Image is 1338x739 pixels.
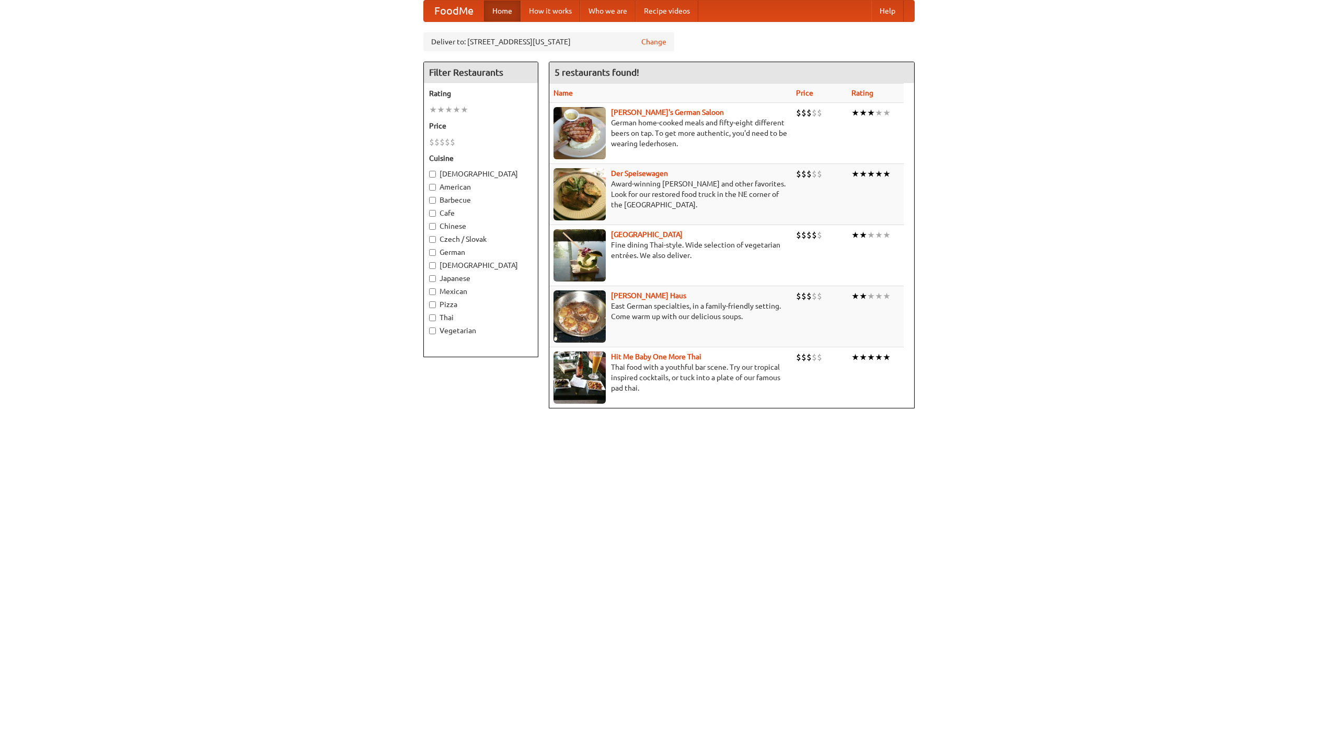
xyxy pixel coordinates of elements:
label: Japanese [429,273,533,284]
li: ★ [875,290,883,302]
li: ★ [883,168,891,180]
li: $ [801,107,806,119]
a: Name [553,89,573,97]
label: Vegetarian [429,325,533,336]
a: Home [484,1,521,21]
li: ★ [859,168,867,180]
li: ★ [859,107,867,119]
img: esthers.jpg [553,107,606,159]
li: $ [801,351,806,363]
li: $ [812,229,817,241]
label: Pizza [429,299,533,310]
li: $ [806,168,812,180]
li: $ [806,290,812,302]
li: $ [429,136,434,148]
li: ★ [883,290,891,302]
li: ★ [867,290,875,302]
h5: Cuisine [429,153,533,163]
li: ★ [437,104,445,115]
li: $ [817,351,822,363]
label: Chinese [429,221,533,231]
h4: Filter Restaurants [424,62,538,83]
li: $ [801,229,806,241]
li: $ [817,107,822,119]
li: $ [796,168,801,180]
li: $ [801,290,806,302]
a: Price [796,89,813,97]
input: Mexican [429,288,436,295]
img: satay.jpg [553,229,606,281]
input: American [429,184,436,191]
p: German home-cooked meals and fifty-eight different beers on tap. To get more authentic, you'd nee... [553,118,788,149]
li: $ [806,229,812,241]
img: speisewagen.jpg [553,168,606,220]
li: ★ [867,168,875,180]
li: $ [817,229,822,241]
li: $ [817,290,822,302]
ng-pluralize: 5 restaurants found! [555,67,639,77]
li: $ [796,351,801,363]
label: American [429,182,533,192]
li: $ [812,351,817,363]
p: Fine dining Thai-style. Wide selection of vegetarian entrées. We also deliver. [553,240,788,261]
b: Der Speisewagen [611,169,668,178]
label: German [429,247,533,257]
input: [DEMOGRAPHIC_DATA] [429,171,436,178]
li: $ [806,351,812,363]
li: $ [801,168,806,180]
li: $ [434,136,440,148]
input: Cafe [429,210,436,217]
input: Japanese [429,275,436,282]
h5: Price [429,121,533,131]
li: $ [450,136,455,148]
li: $ [817,168,822,180]
input: Pizza [429,301,436,308]
a: [PERSON_NAME]'s German Saloon [611,108,724,116]
li: ★ [883,229,891,241]
label: Barbecue [429,195,533,205]
li: $ [812,290,817,302]
li: ★ [875,351,883,363]
label: [DEMOGRAPHIC_DATA] [429,169,533,179]
li: ★ [429,104,437,115]
a: Change [641,37,666,47]
label: [DEMOGRAPHIC_DATA] [429,260,533,271]
li: ★ [867,107,875,119]
li: $ [796,290,801,302]
h5: Rating [429,88,533,99]
input: Thai [429,314,436,321]
b: [GEOGRAPHIC_DATA] [611,230,683,239]
p: East German specialties, in a family-friendly setting. Come warm up with our delicious soups. [553,301,788,322]
input: Vegetarian [429,327,436,334]
li: ★ [875,229,883,241]
label: Mexican [429,286,533,297]
li: $ [796,107,801,119]
img: kohlhaus.jpg [553,290,606,343]
a: Rating [851,89,873,97]
p: Award-winning [PERSON_NAME] and other favorites. Look for our restored food truck in the NE corne... [553,179,788,210]
input: German [429,249,436,256]
li: ★ [445,104,453,115]
li: ★ [851,229,859,241]
li: ★ [883,107,891,119]
li: $ [812,168,817,180]
label: Thai [429,312,533,323]
li: $ [796,229,801,241]
li: $ [445,136,450,148]
li: ★ [875,168,883,180]
a: Recipe videos [636,1,698,21]
input: Barbecue [429,197,436,204]
a: [PERSON_NAME] Haus [611,291,686,300]
a: Who we are [580,1,636,21]
a: Hit Me Baby One More Thai [611,353,701,361]
li: ★ [453,104,460,115]
input: [DEMOGRAPHIC_DATA] [429,262,436,269]
li: ★ [851,351,859,363]
a: FoodMe [424,1,484,21]
a: Help [871,1,904,21]
li: ★ [851,290,859,302]
li: ★ [851,168,859,180]
li: ★ [883,351,891,363]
